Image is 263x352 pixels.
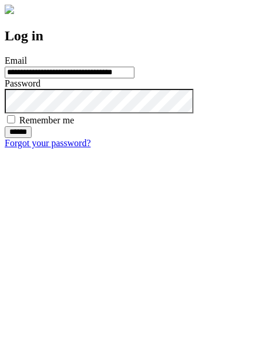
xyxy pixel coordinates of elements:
[19,115,74,125] label: Remember me
[5,78,40,88] label: Password
[5,138,91,148] a: Forgot your password?
[5,56,27,65] label: Email
[5,28,258,44] h2: Log in
[5,5,14,14] img: logo-4e3dc11c47720685a147b03b5a06dd966a58ff35d612b21f08c02c0306f2b779.png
